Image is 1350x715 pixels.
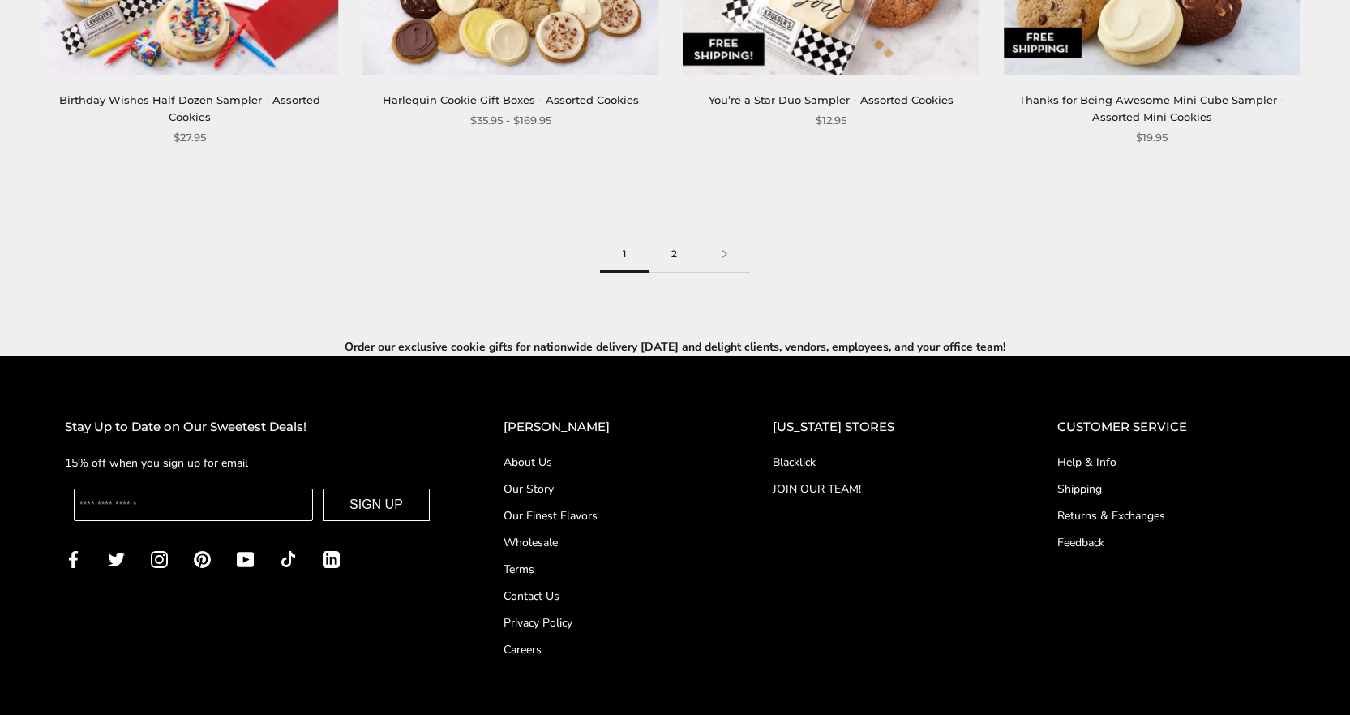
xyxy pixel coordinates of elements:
[504,588,708,605] a: Contact Us
[504,534,708,551] a: Wholesale
[1057,417,1285,437] h2: CUSTOMER SERVICE
[600,236,649,273] span: 1
[649,236,700,273] a: 2
[1136,129,1168,146] span: $19.95
[504,454,708,471] a: About Us
[65,417,439,437] h2: Stay Up to Date on Our Sweetest Deals!
[709,93,954,106] a: You’re a Star Duo Sampler - Assorted Cookies
[504,614,708,631] a: Privacy Policy
[1057,454,1285,471] a: Help & Info
[504,641,708,658] a: Careers
[1019,93,1284,123] a: Thanks for Being Awesome Mini Cube Sampler - Assorted Mini Cookies
[773,454,992,471] a: Blacklick
[504,417,708,437] h2: [PERSON_NAME]
[174,129,206,146] span: $27.95
[1057,534,1285,551] a: Feedback
[345,339,1005,355] b: Order our exclusive cookie gifts for nationwide delivery [DATE] and delight clients, vendors, emp...
[1057,480,1285,497] a: Shipping
[773,480,992,497] a: JOIN OUR TEAM!
[65,549,82,568] a: Facebook
[280,549,297,568] a: TikTok
[700,236,750,273] a: Next page
[470,112,551,129] span: $35.95 - $169.95
[504,480,708,497] a: Our Story
[1057,507,1285,524] a: Returns & Exchanges
[237,549,254,568] a: YouTube
[65,454,439,472] p: 15% off when you sign up for email
[151,549,168,568] a: Instagram
[323,549,340,568] a: LinkedIn
[323,489,430,521] button: SIGN UP
[383,93,639,106] a: Harlequin Cookie Gift Boxes - Assorted Cookies
[504,507,708,524] a: Our Finest Flavors
[816,112,846,129] span: $12.95
[59,93,320,123] a: Birthday Wishes Half Dozen Sampler - Assorted Cookies
[13,653,168,702] iframe: Sign Up via Text for Offers
[504,561,708,578] a: Terms
[194,549,211,568] a: Pinterest
[74,489,313,521] input: Enter your email
[108,549,125,568] a: Twitter
[773,417,992,437] h2: [US_STATE] STORES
